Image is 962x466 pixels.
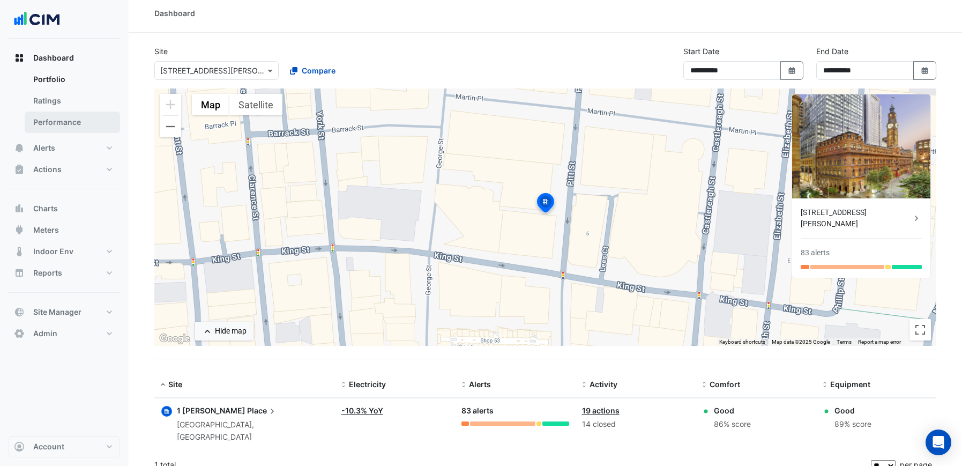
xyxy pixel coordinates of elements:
a: Performance [25,112,120,133]
span: Admin [33,328,57,339]
a: Report a map error [858,339,901,345]
button: Site Manager [9,301,120,323]
app-icon: Dashboard [14,53,25,63]
button: Reports [9,262,120,284]
app-icon: Alerts [14,143,25,153]
div: Good [834,405,871,416]
span: 1 [PERSON_NAME] [177,406,245,415]
button: Charts [9,198,120,219]
span: Place [247,405,278,417]
button: Zoom out [160,116,181,137]
button: Compare [283,61,342,80]
button: Toggle fullscreen view [909,319,931,341]
button: Alerts [9,137,120,159]
span: Meters [33,225,59,235]
button: Admin [9,323,120,344]
button: Meters [9,219,120,241]
span: Charts [33,203,58,214]
button: Show satellite imagery [229,94,282,115]
app-icon: Reports [14,268,25,278]
span: Indoor Env [33,246,73,257]
div: [GEOGRAPHIC_DATA], [GEOGRAPHIC_DATA] [177,419,329,443]
app-icon: Indoor Env [14,246,25,257]
div: [STREET_ADDRESS][PERSON_NAME] [801,207,911,230]
fa-icon: Select Date [920,66,930,75]
div: 89% score [834,418,871,431]
span: Actions [33,164,62,175]
app-icon: Actions [14,164,25,175]
div: Open Intercom Messenger [926,430,951,455]
button: Indoor Env [9,241,120,262]
button: Keyboard shortcuts [719,338,765,346]
button: Account [9,436,120,457]
div: Good [714,405,751,416]
button: Show street map [192,94,229,115]
a: Open this area in Google Maps (opens a new window) [157,332,192,346]
span: Dashboard [33,53,74,63]
fa-icon: Select Date [787,66,797,75]
span: Map data ©2025 Google [772,339,830,345]
button: Zoom in [160,94,181,115]
div: 83 alerts [461,405,569,417]
span: Account [33,441,64,452]
app-icon: Admin [14,328,25,339]
button: Actions [9,159,120,180]
label: Start Date [683,46,719,57]
div: 86% score [714,418,751,431]
span: Compare [302,65,335,76]
span: Reports [33,268,62,278]
div: 83 alerts [801,247,830,258]
app-icon: Site Manager [14,307,25,317]
button: Hide map [195,322,253,341]
span: Activity [590,380,617,389]
span: Comfort [710,380,740,389]
span: Site [168,380,182,389]
img: site-pin-selected.svg [534,191,557,217]
div: Dashboard [9,69,120,137]
a: Terms (opens in new tab) [837,339,852,345]
img: Google [157,332,192,346]
div: Hide map [215,326,247,337]
span: Alerts [33,143,55,153]
a: Portfolio [25,69,120,90]
label: End Date [816,46,848,57]
div: Dashboard [154,8,195,19]
div: 14 closed [582,418,689,431]
span: Site Manager [33,307,81,317]
img: Company Logo [13,9,61,30]
app-icon: Charts [14,203,25,214]
span: Electricity [349,380,386,389]
span: Alerts [469,380,491,389]
label: Site [154,46,168,57]
button: Dashboard [9,47,120,69]
span: Equipment [830,380,870,389]
img: 1 Martin Place [792,94,930,198]
a: -10.3% YoY [341,406,383,415]
a: 19 actions [582,406,620,415]
a: Ratings [25,90,120,112]
app-icon: Meters [14,225,25,235]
